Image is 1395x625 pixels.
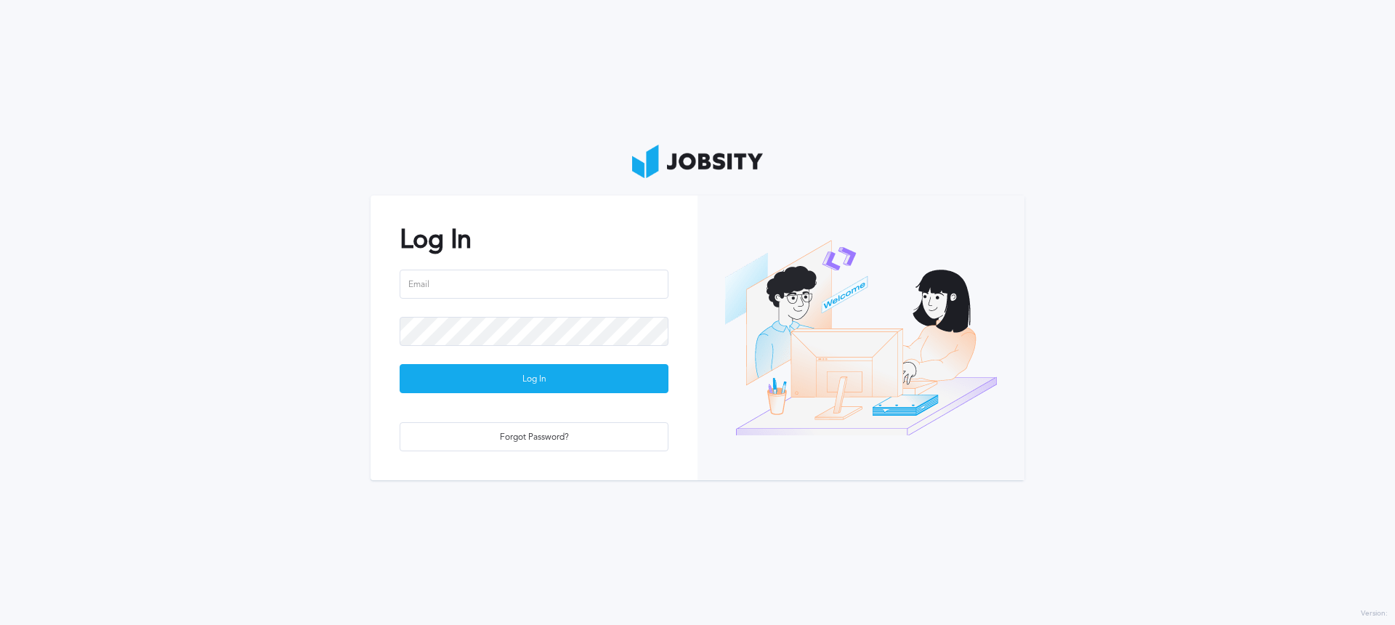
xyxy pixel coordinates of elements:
input: Email [400,270,668,299]
h2: Log In [400,225,668,254]
div: Forgot Password? [400,423,668,452]
div: Log In [400,365,668,394]
label: Version: [1361,610,1388,618]
button: Log In [400,364,668,393]
button: Forgot Password? [400,422,668,451]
